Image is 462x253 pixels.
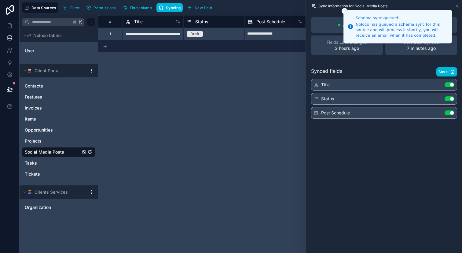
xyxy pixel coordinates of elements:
div: Social Media Posts [22,147,95,157]
button: Close toast [342,8,348,14]
a: Features [25,94,80,100]
p: 3 hours ago [335,45,359,51]
span: Synced fields [311,67,342,76]
a: Tasks [25,160,80,166]
button: SmartSuite logoClients Services [22,188,87,196]
a: Invoices [25,105,80,111]
button: Noloco tables [22,31,92,40]
a: Items [25,116,80,122]
span: Filter [70,6,80,10]
span: Save [438,69,448,74]
a: Tickets [25,171,80,177]
span: New field [195,6,212,10]
div: # [103,19,118,24]
div: Contacts [22,81,95,91]
span: Tickets [25,171,40,177]
span: Find column [130,6,152,10]
span: Contacts [25,83,43,89]
span: Tasks [25,160,37,166]
span: Permissions [94,6,116,10]
p: 7 minutes ago [407,45,436,51]
a: User [25,48,74,54]
span: Opportunities [25,127,53,133]
a: Social Media Posts [25,149,80,155]
div: Draft [190,31,199,37]
a: Organization [25,204,80,210]
span: Status [195,19,208,25]
a: Syncing [156,3,185,12]
span: Title [321,82,330,88]
div: Items [22,114,95,124]
button: Data Sources [22,2,58,13]
div: Tasks [22,158,95,168]
span: Post Schedule [256,19,285,25]
span: Fields Last Changed [327,39,368,45]
span: Clients Services [35,189,68,195]
span: Items [25,116,36,122]
div: Invoices [22,103,95,113]
button: New field [185,3,214,12]
a: Opportunities [25,127,80,133]
span: User [25,48,34,54]
div: Noloco has queued a schema sync for this source and will process it shortly, you will receive an ... [356,22,447,39]
div: Opportunities [22,125,95,135]
button: Save [436,67,457,76]
a: Projects [25,138,80,144]
span: Invoices [25,105,42,111]
div: Features [22,92,95,102]
a: Contacts [25,83,80,89]
div: 1 [109,32,111,36]
span: Noloco tables [33,32,62,39]
a: Permissions [84,3,120,12]
span: Post Schedule [321,110,350,116]
span: K [79,20,83,24]
img: SmartSuite logo [27,190,32,195]
div: Organization [22,203,95,212]
p: Active [343,22,356,28]
button: Syncing [156,3,183,12]
span: Features [25,94,42,100]
span: Status [321,96,334,102]
div: Tickets [22,169,95,179]
img: SmartSuite logo [27,68,32,73]
span: Client Portal [35,68,60,74]
span: Sync Information for Social Media Posts [318,4,387,9]
div: User [22,46,95,56]
button: Permissions [84,3,118,12]
span: Data Sources [31,6,56,10]
button: Find column [120,3,154,12]
div: Projects [22,136,95,146]
span: Social Media Posts [25,149,64,155]
button: Filter [61,3,82,12]
span: Organization [25,204,51,210]
button: SmartSuite logoClient Portal [22,66,87,75]
span: Projects [25,138,42,144]
span: Title [134,19,143,25]
div: Schema sync queued [356,15,447,21]
span: Syncing [166,6,181,10]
